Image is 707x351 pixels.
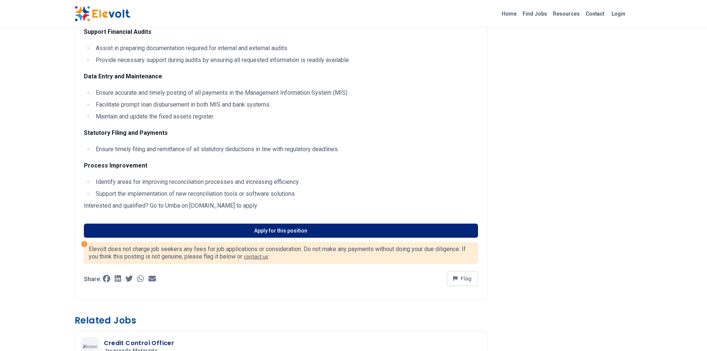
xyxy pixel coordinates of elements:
[94,112,478,121] li: Maintain and update the fixed assets register.
[94,189,478,198] li: Support the implementation of new reconciliation tools or software solutions.
[84,162,147,169] strong: Process Improvement
[607,6,630,21] a: Login
[94,88,478,97] li: Ensure accurate and timely posting of all payments in the Management Information System (MIS).
[550,8,583,20] a: Resources
[104,339,174,348] h3: Credit Control Officer
[84,276,101,282] p: Share:
[94,44,478,53] li: Assist in preparing documentation required for internal and external audits.
[84,224,478,238] a: Apply for this position
[94,56,478,65] li: Provide necessary support during audits by ensuring all requested information is readily available.
[75,6,130,22] img: Elevolt
[670,315,707,351] iframe: Chat Widget
[84,201,478,210] p: Interested and qualified? Go to Umba on [DOMAIN_NAME] to apply
[94,100,478,109] li: Facilitate prompt loan disbursement in both MIS and bank systems.
[83,344,98,350] img: Jacaranda Maternity
[583,8,607,20] a: Contact
[75,315,487,326] h3: Related Jobs
[94,178,478,186] li: Identify areas for improving reconciliation processes and increasing efficiency.
[499,8,520,20] a: Home
[84,129,168,136] strong: Statutory Filing and Payments
[84,28,151,35] strong: Support Financial Audits
[520,8,550,20] a: Find Jobs
[447,271,478,286] button: Flag
[94,145,478,154] li: Ensure timely filing and remittance of all statutory deductions in line with regulatory deadlines.
[84,73,162,80] strong: Data Entry and Maintenance
[89,246,473,260] p: Elevolt does not charge job seekers any fees for job applications or consideration. Do not make a...
[244,254,268,260] a: contact us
